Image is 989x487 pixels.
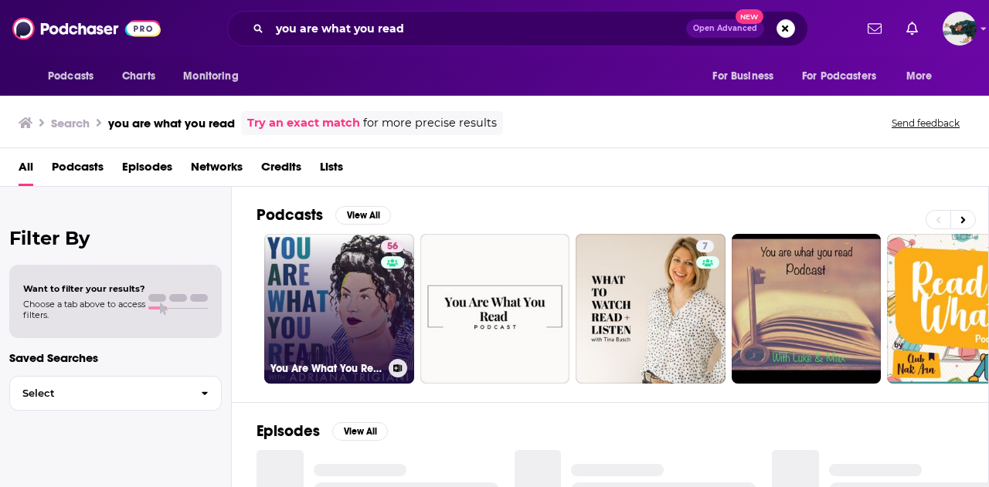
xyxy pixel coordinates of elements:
a: Show notifications dropdown [900,15,924,42]
span: Monitoring [183,66,238,87]
h3: Search [51,116,90,130]
button: View All [332,422,388,441]
a: Podcasts [52,154,104,186]
button: open menu [172,62,258,91]
span: For Podcasters [802,66,876,87]
span: Charts [122,66,155,87]
span: Select [10,388,189,398]
span: Podcasts [48,66,93,87]
img: Podchaser - Follow, Share and Rate Podcasts [12,14,161,43]
a: Credits [261,154,301,186]
h2: Episodes [257,421,320,441]
button: open menu [702,62,793,91]
a: Lists [320,154,343,186]
a: Networks [191,154,243,186]
a: 7 [576,234,726,384]
button: Open AdvancedNew [686,19,764,38]
span: Choose a tab above to access filters. [23,299,145,320]
h3: You Are What You Read [270,362,382,375]
p: Saved Searches [9,350,222,365]
span: More [906,66,933,87]
span: 7 [702,239,708,255]
span: Want to filter your results? [23,283,145,294]
span: Open Advanced [693,25,757,32]
a: Charts [112,62,165,91]
a: PodcastsView All [257,205,391,225]
button: View All [335,206,391,225]
span: Logged in as fsg.publicity [943,12,977,46]
a: 56 [381,240,404,252]
button: open menu [792,62,899,91]
div: Search podcasts, credits, & more... [227,11,808,46]
h2: Podcasts [257,205,323,225]
button: Show profile menu [943,12,977,46]
h2: Filter By [9,227,222,249]
button: open menu [896,62,952,91]
h3: you are what you read [108,116,235,130]
a: Try an exact match [247,114,360,132]
a: 7 [696,240,714,252]
span: for more precise results [363,114,497,132]
span: New [736,9,763,24]
input: Search podcasts, credits, & more... [270,16,686,41]
img: User Profile [943,12,977,46]
a: 56You Are What You Read [264,234,414,384]
a: EpisodesView All [257,421,388,441]
button: Select [9,376,222,411]
a: Episodes [122,154,172,186]
button: Send feedback [887,117,964,130]
a: All [19,154,33,186]
span: 56 [387,239,398,255]
a: Show notifications dropdown [862,15,888,42]
span: For Business [712,66,773,87]
button: open menu [37,62,114,91]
